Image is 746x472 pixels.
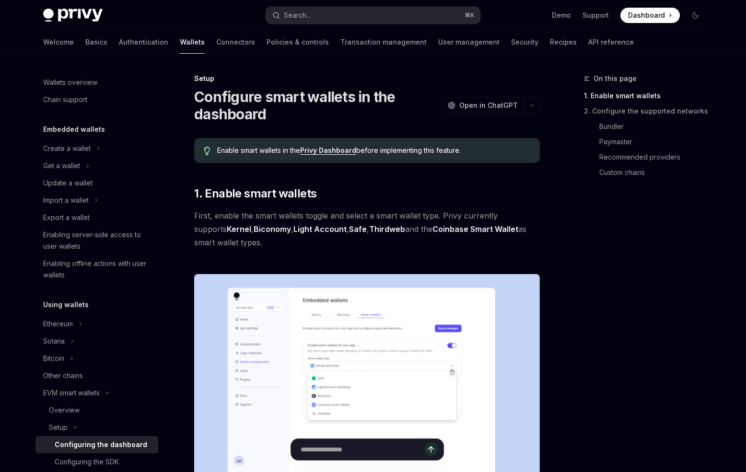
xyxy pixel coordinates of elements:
[620,8,680,23] a: Dashboard
[35,453,158,471] a: Configuring the SDK
[43,299,89,311] h5: Using wallets
[43,387,100,399] div: EVM smart wallets
[35,192,158,209] button: Toggle Import a wallet section
[35,174,158,192] a: Update a wallet
[584,165,711,180] a: Custom chains
[550,31,577,54] a: Recipes
[55,439,147,450] div: Configuring the dashboard
[43,143,91,154] div: Create a wallet
[35,419,158,436] button: Toggle Setup section
[204,147,210,155] svg: Tip
[284,10,311,21] div: Search...
[35,157,158,174] button: Toggle Get a wallet section
[227,224,251,234] a: Kernel
[85,31,107,54] a: Basics
[35,402,158,419] a: Overview
[43,77,97,88] div: Wallets overview
[459,101,518,110] span: Open in ChatGPT
[43,353,64,364] div: Bitcoin
[194,88,438,123] h1: Configure smart wallets in the dashboard
[424,443,438,456] button: Send message
[43,124,105,135] h5: Embedded wallets
[465,12,475,19] span: ⌘ K
[511,31,538,54] a: Security
[35,333,158,350] button: Toggle Solana section
[552,11,571,20] a: Demo
[43,258,152,281] div: Enabling offline actions with user wallets
[584,134,711,150] a: Paymaster
[180,31,205,54] a: Wallets
[432,224,518,234] a: Coinbase Smart Wallet
[35,209,158,226] a: Export a wallet
[584,104,711,119] a: 2. Configure the supported networks
[300,146,356,155] a: Privy Dashboard
[293,224,347,234] a: Light Account
[442,97,524,114] button: Open in ChatGPT
[43,229,152,252] div: Enabling server-side access to user wallets
[43,94,87,105] div: Chain support
[584,88,711,104] a: 1. Enable smart wallets
[35,367,158,384] a: Other chains
[594,73,637,84] span: On this page
[35,350,158,367] button: Toggle Bitcoin section
[43,318,73,330] div: Ethereum
[584,119,711,134] a: Bundler
[43,195,89,206] div: Import a wallet
[267,31,329,54] a: Policies & controls
[369,224,405,234] a: Thirdweb
[43,9,103,22] img: dark logo
[49,404,80,416] div: Overview
[35,140,158,157] button: Toggle Create a wallet section
[584,150,711,165] a: Recommended providers
[340,31,427,54] a: Transaction management
[438,31,500,54] a: User management
[43,31,74,54] a: Welcome
[194,186,316,201] span: 1. Enable smart wallets
[254,224,291,234] a: Biconomy
[688,8,703,23] button: Toggle dark mode
[216,31,255,54] a: Connectors
[35,226,158,255] a: Enabling server-side access to user wallets
[628,11,665,20] span: Dashboard
[119,31,168,54] a: Authentication
[588,31,634,54] a: API reference
[35,255,158,284] a: Enabling offline actions with user wallets
[194,209,540,249] span: First, enable the smart wallets toggle and select a smart wallet type. Privy currently supports ,...
[43,160,80,172] div: Get a wallet
[43,370,83,381] div: Other chains
[49,422,68,433] div: Setup
[35,74,158,91] a: Wallets overview
[43,177,93,189] div: Update a wallet
[266,7,480,24] button: Open search
[194,74,540,83] div: Setup
[217,146,530,155] span: Enable smart wallets in the before implementing this feature.
[55,456,119,468] div: Configuring the SDK
[35,436,158,453] a: Configuring the dashboard
[43,335,65,347] div: Solana
[349,224,367,234] a: Safe
[35,384,158,402] button: Toggle EVM smart wallets section
[35,315,158,333] button: Toggle Ethereum section
[301,439,424,460] input: Ask a question...
[583,11,609,20] a: Support
[35,91,158,108] a: Chain support
[43,212,90,223] div: Export a wallet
